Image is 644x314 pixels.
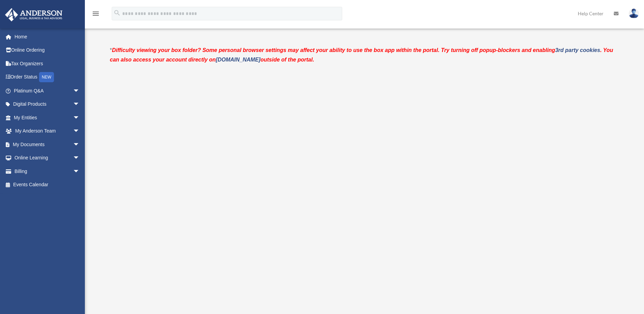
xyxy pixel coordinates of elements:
a: My Anderson Teamarrow_drop_down [5,124,90,138]
a: Platinum Q&Aarrow_drop_down [5,84,90,98]
img: User Pic [629,8,639,18]
img: Anderson Advisors Platinum Portal [3,8,65,21]
span: arrow_drop_down [73,124,87,138]
span: arrow_drop_down [73,138,87,152]
i: menu [92,10,100,18]
span: arrow_drop_down [73,164,87,178]
a: My Entitiesarrow_drop_down [5,111,90,124]
strong: Difficulty viewing your box folder? Some personal browser settings may affect your ability to use... [110,47,613,63]
a: menu [92,12,100,18]
span: arrow_drop_down [73,98,87,111]
i: search [113,9,121,17]
a: 3rd party cookies [555,47,600,53]
a: Tax Organizers [5,57,90,70]
a: Online Ordering [5,43,90,57]
a: Events Calendar [5,178,90,192]
a: Home [5,30,90,43]
div: NEW [39,72,54,82]
a: [DOMAIN_NAME] [216,57,261,63]
a: Online Learningarrow_drop_down [5,151,90,165]
span: arrow_drop_down [73,84,87,98]
a: Digital Productsarrow_drop_down [5,98,90,111]
a: Order StatusNEW [5,70,90,84]
a: Billingarrow_drop_down [5,164,90,178]
span: arrow_drop_down [73,111,87,125]
a: My Documentsarrow_drop_down [5,138,90,151]
span: arrow_drop_down [73,151,87,165]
